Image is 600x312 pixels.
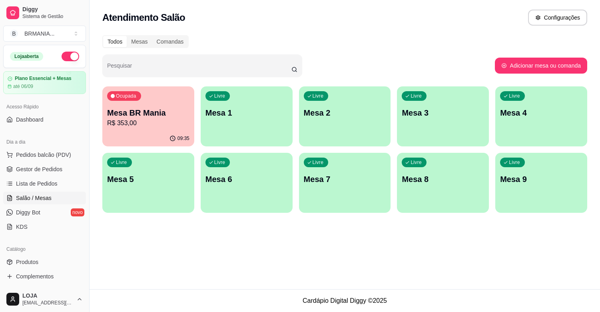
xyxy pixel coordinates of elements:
span: Produtos [16,258,38,266]
button: OcupadaMesa BR ManiaR$ 353,0009:35 [102,86,194,146]
a: Salão / Mesas [3,192,86,204]
p: Mesa BR Mania [107,107,189,118]
button: LivreMesa 4 [495,86,587,146]
a: Produtos [3,256,86,268]
span: Dashboard [16,116,44,124]
p: R$ 353,00 [107,118,189,128]
span: [EMAIL_ADDRESS][DOMAIN_NAME] [22,300,73,306]
span: Diggy Bot [16,208,40,216]
div: Comandas [152,36,188,47]
span: B [10,30,18,38]
p: Mesa 1 [205,107,288,118]
input: Pesquisar [107,65,291,73]
a: Plano Essencial + Mesasaté 06/09 [3,71,86,94]
p: Livre [116,159,127,166]
button: LivreMesa 7 [299,153,391,213]
span: Diggy [22,6,83,13]
article: Plano Essencial + Mesas [15,76,72,82]
div: Mesas [127,36,152,47]
div: Catálogo [3,243,86,256]
p: Livre [411,159,422,166]
button: Configurações [528,10,587,26]
p: Livre [509,159,520,166]
a: Gestor de Pedidos [3,163,86,176]
span: Gestor de Pedidos [16,165,62,173]
a: DiggySistema de Gestão [3,3,86,22]
div: Dia a dia [3,136,86,148]
span: Sistema de Gestão [22,13,83,20]
button: LivreMesa 6 [201,153,293,213]
a: Lista de Pedidos [3,177,86,190]
div: BRMANIA ... [24,30,54,38]
span: Pedidos balcão (PDV) [16,151,71,159]
span: KDS [16,223,28,231]
button: LivreMesa 8 [397,153,489,213]
div: Loja aberta [10,52,43,61]
button: LOJA[EMAIL_ADDRESS][DOMAIN_NAME] [3,290,86,309]
p: 09:35 [177,135,189,142]
p: Mesa 9 [500,174,582,185]
button: LivreMesa 9 [495,153,587,213]
p: Livre [214,159,225,166]
button: LivreMesa 1 [201,86,293,146]
a: Complementos [3,270,86,283]
p: Livre [313,159,324,166]
button: Alterar Status [62,52,79,61]
div: Todos [103,36,127,47]
button: LivreMesa 5 [102,153,194,213]
footer: Cardápio Digital Diggy © 2025 [90,289,600,312]
p: Mesa 3 [402,107,484,118]
p: Livre [411,93,422,99]
p: Mesa 2 [304,107,386,118]
span: Lista de Pedidos [16,180,58,188]
p: Livre [313,93,324,99]
button: Pedidos balcão (PDV) [3,148,86,161]
p: Mesa 4 [500,107,582,118]
div: Acesso Rápido [3,100,86,113]
span: LOJA [22,292,73,300]
p: Mesa 5 [107,174,189,185]
button: LivreMesa 2 [299,86,391,146]
p: Ocupada [116,93,136,99]
p: Mesa 6 [205,174,288,185]
p: Livre [214,93,225,99]
button: LivreMesa 3 [397,86,489,146]
span: Salão / Mesas [16,194,52,202]
p: Mesa 8 [402,174,484,185]
span: Complementos [16,272,54,280]
article: até 06/09 [13,83,33,90]
a: KDS [3,220,86,233]
h2: Atendimento Salão [102,11,185,24]
a: Dashboard [3,113,86,126]
p: Livre [509,93,520,99]
p: Mesa 7 [304,174,386,185]
button: Select a team [3,26,86,42]
a: Diggy Botnovo [3,206,86,219]
button: Adicionar mesa ou comanda [495,58,587,74]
